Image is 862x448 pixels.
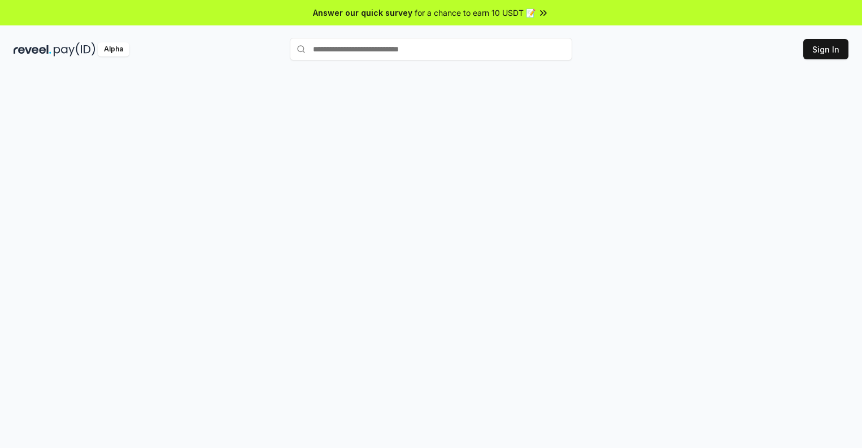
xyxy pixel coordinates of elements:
[415,7,536,19] span: for a chance to earn 10 USDT 📝
[98,42,129,56] div: Alpha
[14,42,51,56] img: reveel_dark
[313,7,412,19] span: Answer our quick survey
[54,42,95,56] img: pay_id
[803,39,848,59] button: Sign In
